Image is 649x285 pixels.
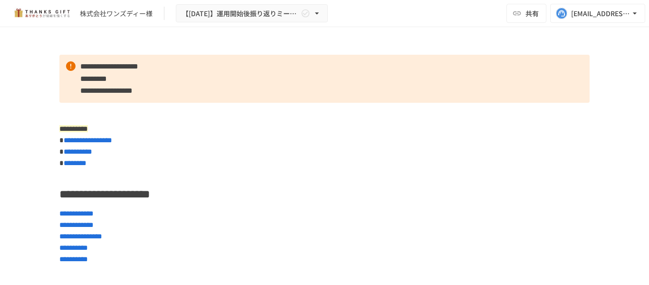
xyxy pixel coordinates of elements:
[182,8,299,20] span: 【[DATE]】運用開始後振り返りミーティング
[80,9,153,19] div: 株式会社ワンズディー様
[525,8,539,19] span: 共有
[11,6,72,21] img: mMP1OxWUAhQbsRWCurg7vIHe5HqDpP7qZo7fRoNLXQh
[506,4,546,23] button: 共有
[176,4,328,23] button: 【[DATE]】運用開始後振り返りミーティング
[571,8,630,20] div: [EMAIL_ADDRESS][DOMAIN_NAME]
[550,4,645,23] button: [EMAIL_ADDRESS][DOMAIN_NAME]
